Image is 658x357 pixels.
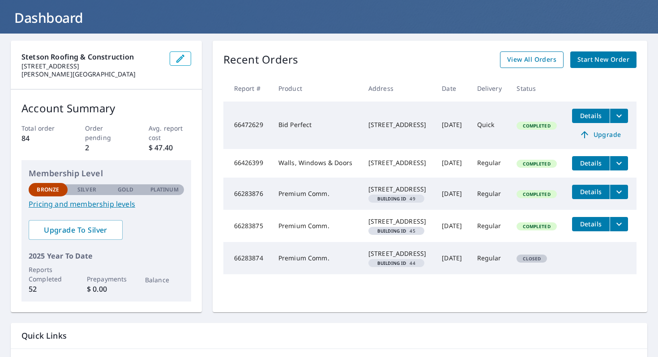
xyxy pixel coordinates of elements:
button: detailsBtn-66472629 [572,109,610,123]
span: Completed [517,123,555,129]
div: [STREET_ADDRESS] [368,217,427,226]
div: [STREET_ADDRESS] [368,249,427,258]
th: Address [361,75,435,102]
button: detailsBtn-66283876 [572,185,610,199]
td: Regular [470,242,510,274]
td: 66283876 [223,178,271,210]
span: Upgrade [577,129,623,140]
h1: Dashboard [11,8,647,27]
p: 52 [29,284,68,294]
span: Start New Order [577,54,629,65]
span: Details [577,159,604,167]
p: Quick Links [21,330,637,341]
p: Order pending [85,123,128,142]
p: 2 [85,142,128,153]
p: Silver [77,186,96,194]
p: Total order [21,123,64,133]
p: $ 47.40 [149,142,191,153]
td: Regular [470,210,510,242]
button: filesDropdownBtn-66426399 [610,156,628,170]
p: Membership Level [29,167,184,179]
p: 84 [21,133,64,144]
em: Building ID [377,229,406,233]
th: Date [435,75,470,102]
th: Report # [223,75,271,102]
td: 66283874 [223,242,271,274]
span: Completed [517,191,555,197]
td: Quick [470,102,510,149]
td: 66426399 [223,149,271,178]
div: [STREET_ADDRESS] [368,158,427,167]
em: Building ID [377,261,406,265]
p: 2025 Year To Date [29,251,184,261]
td: [DATE] [435,178,470,210]
button: filesDropdownBtn-66472629 [610,109,628,123]
span: 49 [372,196,421,201]
td: [DATE] [435,210,470,242]
td: 66472629 [223,102,271,149]
span: 45 [372,229,421,233]
p: [STREET_ADDRESS] [21,62,162,70]
button: detailsBtn-66426399 [572,156,610,170]
p: Platinum [150,186,179,194]
td: Premium Comm. [271,242,361,274]
p: Account Summary [21,100,191,116]
button: detailsBtn-66283875 [572,217,610,231]
p: [PERSON_NAME][GEOGRAPHIC_DATA] [21,70,162,78]
button: filesDropdownBtn-66283875 [610,217,628,231]
a: View All Orders [500,51,564,68]
span: Completed [517,223,555,229]
em: Building ID [377,196,406,201]
td: Premium Comm. [271,178,361,210]
th: Status [509,75,565,102]
span: Upgrade To Silver [36,225,115,235]
span: Details [577,111,604,120]
td: 66283875 [223,210,271,242]
a: Upgrade To Silver [29,220,123,240]
button: filesDropdownBtn-66283876 [610,185,628,199]
td: [DATE] [435,149,470,178]
a: Start New Order [570,51,637,68]
td: Regular [470,178,510,210]
p: Stetson Roofing & Construction [21,51,162,62]
a: Pricing and membership levels [29,199,184,209]
p: $ 0.00 [87,284,126,294]
td: [DATE] [435,242,470,274]
span: Completed [517,161,555,167]
p: Avg. report cost [149,123,191,142]
span: Details [577,187,604,196]
p: Balance [145,275,184,285]
th: Delivery [470,75,510,102]
span: Details [577,220,604,228]
div: [STREET_ADDRESS] [368,185,427,194]
p: Prepayments [87,274,126,284]
p: Recent Orders [223,51,299,68]
a: Upgrade [572,127,628,142]
div: [STREET_ADDRESS] [368,120,427,129]
span: View All Orders [507,54,556,65]
th: Product [271,75,361,102]
p: Gold [118,186,133,194]
p: Bronze [37,186,59,194]
td: Walls, Windows & Doors [271,149,361,178]
td: [DATE] [435,102,470,149]
td: Bid Perfect [271,102,361,149]
p: Reports Completed [29,265,68,284]
td: Premium Comm. [271,210,361,242]
td: Regular [470,149,510,178]
span: 44 [372,261,421,265]
span: Closed [517,255,546,262]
